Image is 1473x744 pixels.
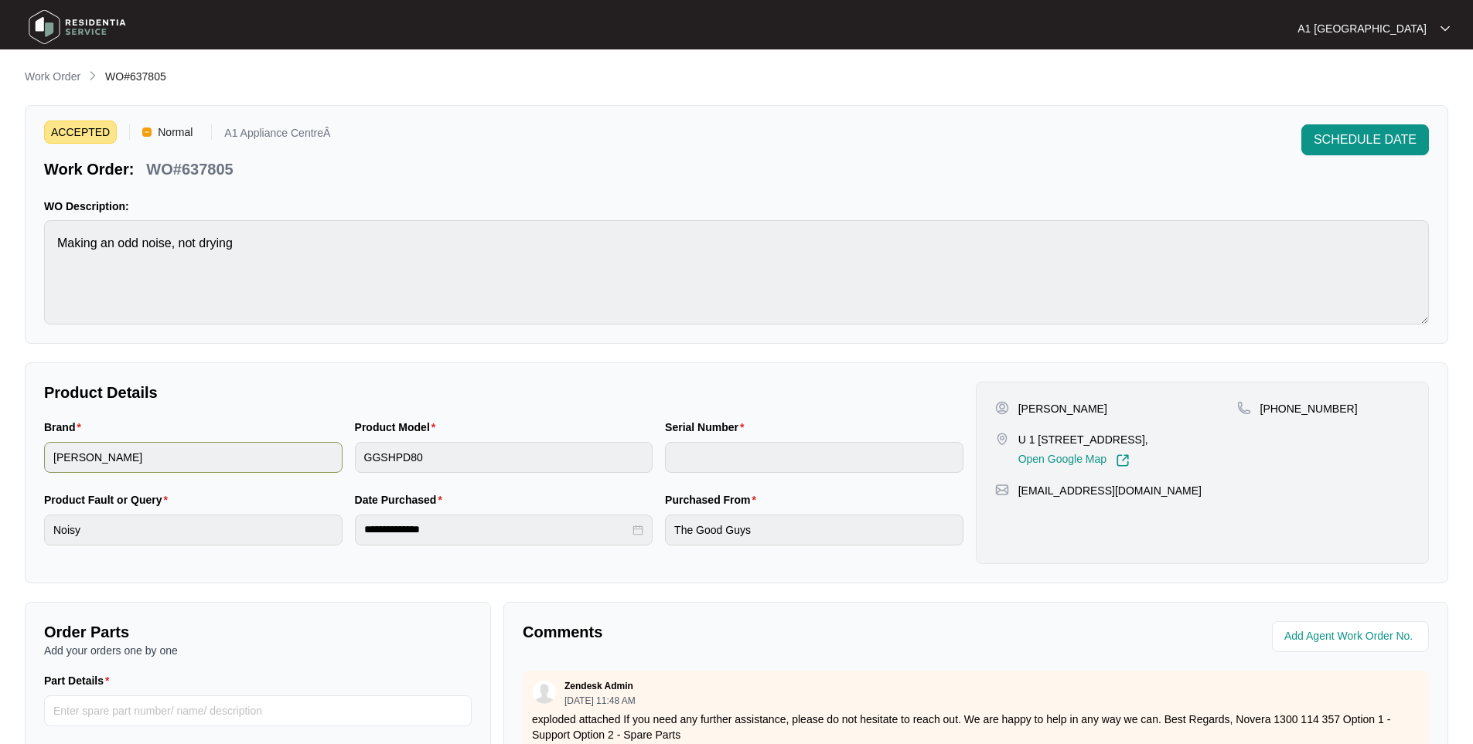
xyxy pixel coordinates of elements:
[22,69,84,86] a: Work Order
[1018,401,1107,416] p: [PERSON_NAME]
[1018,432,1148,447] p: U 1 [STREET_ADDRESS],
[152,121,199,144] span: Normal
[44,420,87,435] label: Brand
[665,515,963,545] input: Purchased From
[1260,401,1358,416] p: [PHONE_NUMBER]
[564,680,633,692] p: Zendesk Admin
[1441,25,1450,32] img: dropdown arrow
[44,695,472,726] input: Part Details
[995,483,1009,497] img: map-pin
[44,158,134,180] p: Work Order:
[1297,21,1427,36] p: A1 [GEOGRAPHIC_DATA]
[87,70,99,82] img: chevron-right
[995,432,1009,446] img: map-pin
[44,220,1429,324] textarea: Making an odd noise, not drying
[146,158,233,180] p: WO#637805
[44,643,472,658] p: Add your orders one by one
[105,70,166,83] span: WO#637805
[665,420,750,435] label: Serial Number
[1116,454,1130,467] img: Link-External
[1284,627,1420,646] input: Add Agent Work Order No.
[1314,131,1417,149] span: SCHEDULE DATE
[995,401,1009,415] img: user-pin
[44,621,472,643] p: Order Parts
[523,621,965,643] p: Comments
[564,696,636,705] p: [DATE] 11:48 AM
[1237,401,1251,415] img: map-pin
[44,673,116,688] label: Part Details
[25,69,80,84] p: Work Order
[532,712,1420,742] p: exploded attached If you need any further assistance, please do not hesitate to reach out. We are...
[355,420,442,435] label: Product Model
[1018,483,1202,498] p: [EMAIL_ADDRESS][DOMAIN_NAME]
[44,382,963,403] p: Product Details
[665,492,762,508] label: Purchased From
[364,521,630,538] input: Date Purchased
[665,442,963,473] input: Serial Number
[44,121,117,144] span: ACCEPTED
[224,127,330,144] p: A1 Appliance CentreÂ
[1018,454,1130,467] a: Open Google Map
[142,127,152,137] img: Vercel Logo
[355,442,653,473] input: Product Model
[1301,124,1429,155] button: SCHEDULE DATE
[533,681,556,704] img: user.svg
[44,492,174,508] label: Product Fault or Query
[44,199,1429,214] p: WO Description:
[44,515,343,545] input: Product Fault or Query
[355,492,448,508] label: Date Purchased
[23,4,131,50] img: residentia service logo
[44,442,343,473] input: Brand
